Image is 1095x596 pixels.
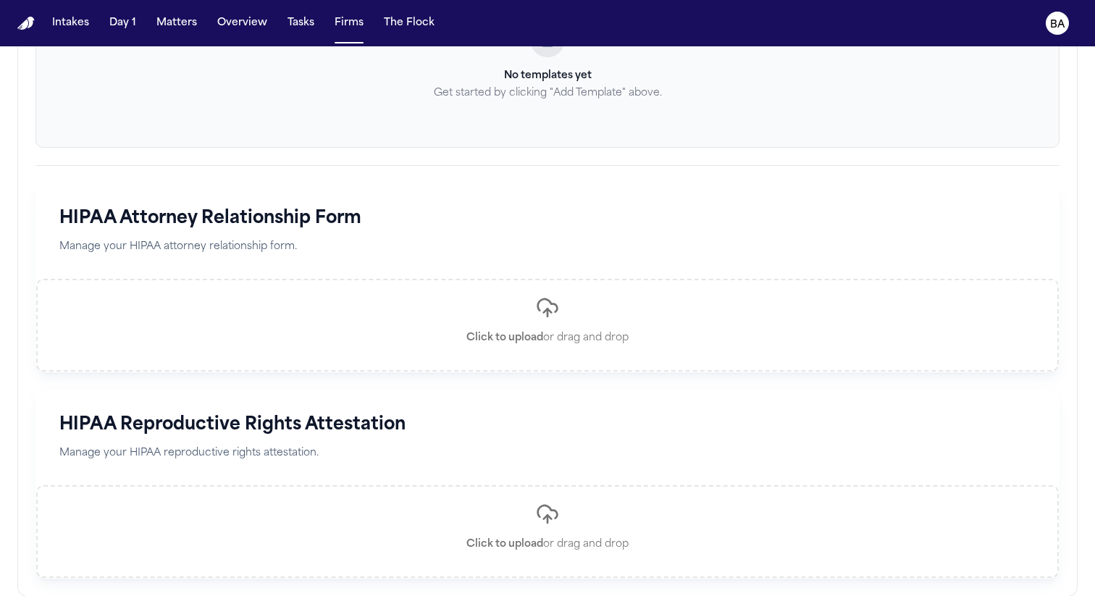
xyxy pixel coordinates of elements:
button: Intakes [46,10,95,36]
p: Manage your HIPAA attorney relationship form. [59,239,1036,256]
a: Home [17,17,35,30]
img: Finch Logo [17,17,35,30]
button: Overview [211,10,273,36]
span: Click to upload [466,332,543,343]
p: Get started by clicking "Add Template" above. [36,86,1059,101]
span: Click to upload [466,539,543,550]
button: Matters [151,10,203,36]
h3: No templates yet [36,69,1059,83]
h1: HIPAA Reproductive Rights Attestation [59,414,1036,437]
p: or drag and drop [466,331,629,345]
button: Day 1 [104,10,142,36]
p: or drag and drop [466,537,629,552]
h1: HIPAA Attorney Relationship Form [59,207,1036,230]
p: Manage your HIPAA reproductive rights attestation. [59,445,1036,462]
button: Firms [329,10,369,36]
button: Tasks [282,10,320,36]
button: The Flock [378,10,440,36]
